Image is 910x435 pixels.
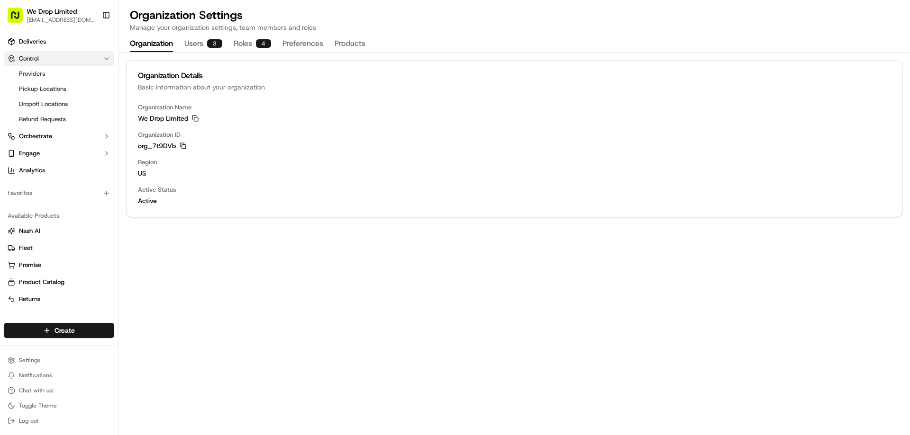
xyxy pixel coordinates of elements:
[138,82,891,92] div: Basic information about your organization
[4,323,114,338] button: Create
[282,36,323,52] button: Preferences
[8,295,110,303] a: Returns
[4,129,114,144] button: Orchestrate
[19,417,38,425] span: Log out
[19,147,27,155] img: 1736555255976-a54dd68f-1ca7-489b-9aae-adbdc363a1c4
[9,123,64,131] div: Past conversations
[90,186,152,195] span: API Documentation
[15,98,103,111] a: Dropoff Locations
[130,36,173,52] button: Organization
[9,38,173,53] p: Welcome 👋
[138,72,891,80] div: Organization Details
[84,147,103,154] span: [DATE]
[27,16,94,24] button: [EMAIL_ADDRESS][DOMAIN_NAME]
[4,292,114,307] button: Returns
[19,387,54,394] span: Chat with us!
[43,90,155,100] div: Start new chat
[9,187,17,195] div: 📗
[67,209,115,216] a: Powered byPylon
[4,275,114,290] button: Product Catalog
[19,295,40,303] span: Returns
[19,85,66,93] span: Pickup Locations
[19,278,64,286] span: Product Catalog
[207,39,222,48] div: 3
[4,223,114,239] button: Nash AI
[19,356,40,364] span: Settings
[4,354,114,367] button: Settings
[6,182,76,199] a: 📗Knowledge Base
[76,182,156,199] a: 💻API Documentation
[8,244,110,252] a: Fleet
[9,9,28,28] img: Nash
[234,36,271,52] button: Roles
[20,90,37,107] img: 4920774857489_3d7f54699973ba98c624_72.jpg
[94,209,115,216] span: Pylon
[138,131,891,139] span: Organization ID
[19,244,33,252] span: Fleet
[19,186,73,195] span: Knowledge Base
[138,114,188,123] span: We Drop Limited
[15,82,103,96] a: Pickup Locations
[19,372,52,379] span: Notifications
[130,23,316,32] p: Manage your organization settings, team members and roles
[19,37,46,46] span: Deliveries
[256,39,271,48] div: 4
[29,147,77,154] span: [PERSON_NAME]
[19,70,45,78] span: Providers
[138,103,891,112] span: Organization Name
[138,158,891,167] span: Region
[138,186,891,194] span: Active Status
[4,163,114,178] a: Analytics
[19,402,57,409] span: Toggle Theme
[138,196,891,205] span: Active
[19,132,52,141] span: Orchestrate
[4,240,114,256] button: Fleet
[4,384,114,397] button: Chat with us!
[4,414,114,427] button: Log out
[161,93,173,105] button: Start new chat
[138,141,176,151] span: org_7t9DVb
[55,326,75,335] span: Create
[4,51,114,66] button: Control
[19,261,41,269] span: Promise
[130,8,316,23] h1: Organization Settings
[19,149,40,158] span: Engage
[19,100,68,108] span: Dropoff Locations
[15,113,103,126] a: Refund Requests
[8,278,110,286] a: Product Catalog
[19,166,45,175] span: Analytics
[79,147,82,154] span: •
[8,261,110,269] a: Promise
[19,54,39,63] span: Control
[184,36,222,52] button: Users
[335,36,365,52] button: Products
[4,399,114,412] button: Toggle Theme
[8,227,110,235] a: Nash AI
[9,90,27,107] img: 1736555255976-a54dd68f-1ca7-489b-9aae-adbdc363a1c4
[4,4,98,27] button: We Drop Limited[EMAIL_ADDRESS][DOMAIN_NAME]
[4,369,114,382] button: Notifications
[25,61,171,71] input: Got a question? Start typing here...
[9,138,25,153] img: Grace Nketiah
[4,257,114,273] button: Promise
[19,227,40,235] span: Nash AI
[4,146,114,161] button: Engage
[80,187,88,195] div: 💻
[4,34,114,49] a: Deliveries
[19,115,66,124] span: Refund Requests
[27,7,77,16] button: We Drop Limited
[147,121,173,133] button: See all
[43,100,130,107] div: We're available if you need us!
[15,67,103,80] a: Providers
[4,208,114,223] div: Available Products
[4,186,114,201] div: Favorites
[138,169,891,178] span: us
